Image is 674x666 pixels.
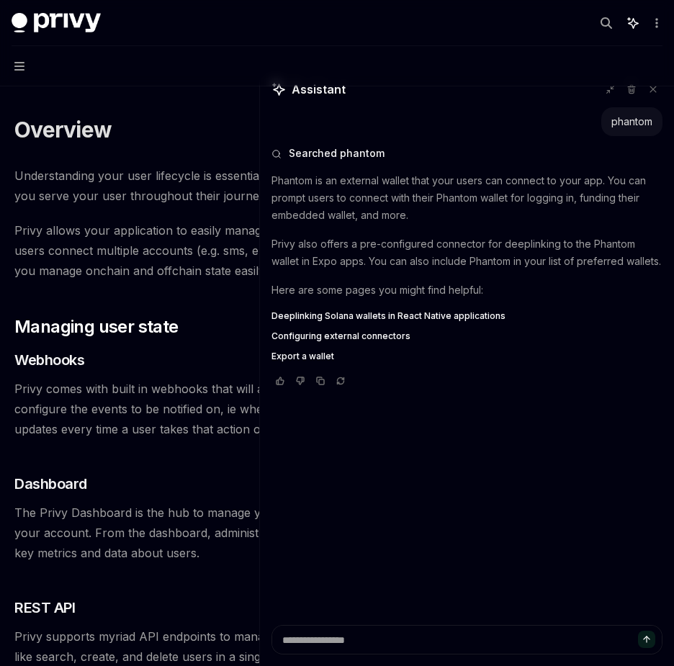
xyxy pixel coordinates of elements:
[14,315,179,338] span: Managing user state
[12,13,101,33] img: dark logo
[14,166,660,206] span: Understanding your user lifecycle is essential to crafting incredible products. Privy enables use...
[271,146,662,161] button: Searched phantom
[271,330,662,342] a: Configuring external connectors
[271,235,662,270] p: Privy also offers a pre-configured connector for deeplinking to the Phantom wallet in Expo apps. ...
[292,81,346,98] span: Assistant
[14,350,84,370] span: Webhooks
[271,282,662,299] p: Here are some pages you might find helpful:
[638,631,655,648] button: Send message
[14,117,112,143] h1: Overview
[14,220,660,281] span: Privy allows your application to easily manage users from the server and the Privy dashboard. Thi...
[271,351,662,362] a: Export a wallet
[14,503,660,563] span: The Privy Dashboard is the hub to manage your apps, retrieve your API keys, and manage the admini...
[271,310,505,322] span: Deeplinking Solana wallets in React Native applications
[271,330,410,342] span: Configuring external connectors
[271,310,662,322] a: Deeplinking Solana wallets in React Native applications
[14,598,75,618] span: REST API
[648,13,662,33] button: More actions
[271,172,662,224] p: Phantom is an external wallet that your users can connect to your app. You can prompt users to co...
[289,146,385,161] span: Searched phantom
[14,474,87,494] span: Dashboard
[271,351,334,362] span: Export a wallet
[14,379,660,439] span: Privy comes with built in webhooks that will alert your servers whenever a user takes a specified...
[611,114,652,129] div: phantom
